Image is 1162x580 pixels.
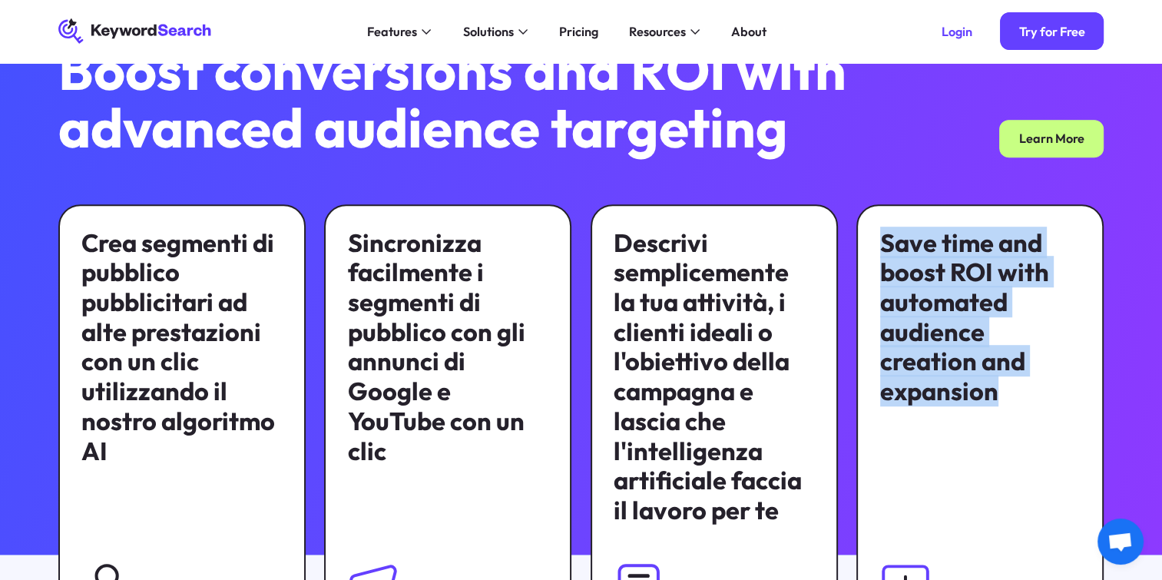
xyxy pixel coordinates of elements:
[922,12,991,50] a: Login
[549,18,607,44] a: Pricing
[81,228,282,466] div: Crea segmenti di pubblico pubblicitari ad alte prestazioni con un clic utilizzando il nostro algo...
[1000,12,1104,50] a: Try for Free
[614,228,814,525] div: Descrivi semplicemente la tua attività, i clienti ideali o l'obiettivo della campagna e lascia ch...
[942,24,972,39] div: Login
[348,228,548,466] div: Sincronizza facilmente i segmenti di pubblico con gli annunci di Google e YouTube con un clic
[367,22,417,41] div: Features
[559,22,598,41] div: Pricing
[880,228,1081,406] div: Save time and boost ROI with automated audience creation and expansion
[1019,24,1085,39] div: Try for Free
[58,41,872,157] h2: Boost conversions and ROI with advanced audience targeting
[731,22,766,41] div: About
[629,22,686,41] div: Resources
[722,18,776,44] a: About
[999,120,1104,157] a: Learn More
[1097,519,1144,565] div: Aprire la chat
[462,22,513,41] div: Solutions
